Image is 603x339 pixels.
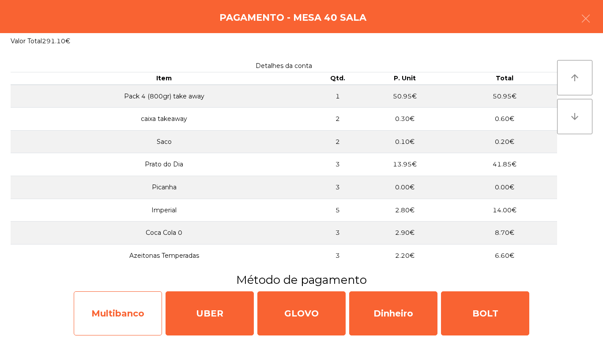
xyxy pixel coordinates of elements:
td: Pack 4 (800gr) take away [11,85,317,108]
td: 2 [317,108,358,131]
td: 6.60€ [452,244,557,267]
td: 8.70€ [452,222,557,245]
div: Multibanco [74,291,162,335]
td: 0.20€ [452,130,557,153]
td: 41.85€ [452,153,557,176]
td: Coca Cola 0 [11,222,317,245]
i: arrow_upward [569,72,580,83]
div: Dinheiro [349,291,437,335]
th: Total [452,72,557,85]
td: 1 [317,85,358,108]
td: 3 [317,244,358,267]
td: 2.90€ [358,222,452,245]
td: 3 [317,153,358,176]
h4: Pagamento - Mesa 40 Sala [219,11,366,24]
td: 3 [317,176,358,199]
span: 291.10€ [42,37,70,45]
th: Item [11,72,317,85]
td: Picanha [11,176,317,199]
td: 2.80€ [358,199,452,222]
button: arrow_upward [557,60,592,95]
td: 0.30€ [358,108,452,131]
th: P. Unit [358,72,452,85]
td: 0.10€ [358,130,452,153]
i: arrow_downward [569,111,580,122]
td: 0.60€ [452,108,557,131]
div: GLOVO [257,291,346,335]
td: Imperial [11,199,317,222]
td: 2 [317,130,358,153]
td: Saco [11,130,317,153]
td: 14.00€ [452,199,557,222]
td: 50.95€ [452,85,557,108]
td: 2.20€ [358,244,452,267]
td: Prato do Dia [11,153,317,176]
td: 3 [317,222,358,245]
span: Valor Total [11,37,42,45]
td: 50.95€ [358,85,452,108]
div: UBER [166,291,254,335]
td: 0.00€ [358,176,452,199]
th: Qtd. [317,72,358,85]
td: 0.00€ [452,176,557,199]
div: BOLT [441,291,529,335]
button: arrow_downward [557,99,592,134]
h3: Método de pagamento [7,272,596,288]
td: caixa takeaway [11,108,317,131]
td: 5 [317,199,358,222]
td: 13.95€ [358,153,452,176]
td: Azeitonas Temperadas [11,244,317,267]
span: Detalhes da conta [256,62,312,70]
